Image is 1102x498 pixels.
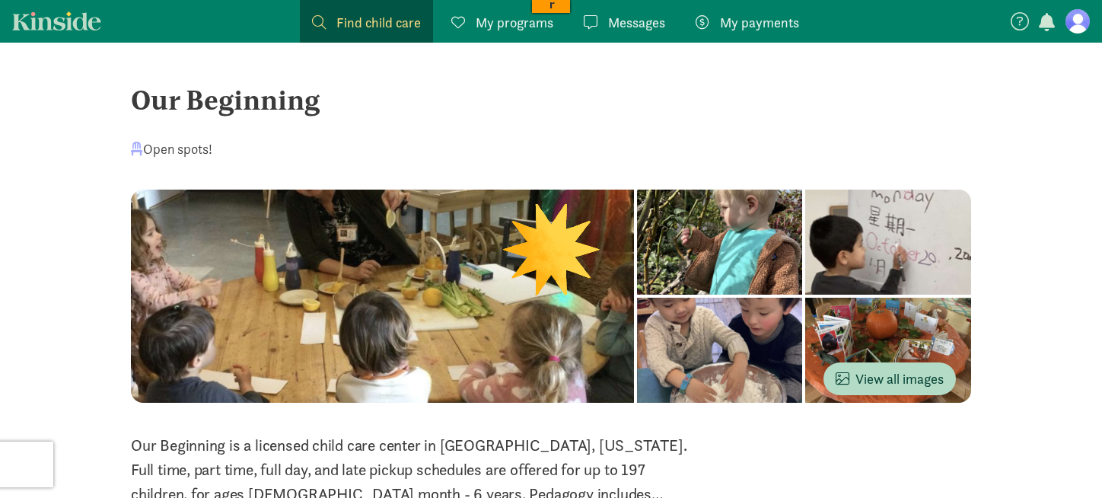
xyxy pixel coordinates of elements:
[836,369,944,389] span: View all images
[720,12,799,33] span: My payments
[131,139,212,159] div: Open spots!
[608,12,665,33] span: Messages
[823,362,956,395] button: View all images
[476,12,553,33] span: My programs
[336,12,421,33] span: Find child care
[12,11,101,30] a: Kinside
[131,79,971,120] div: Our Beginning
